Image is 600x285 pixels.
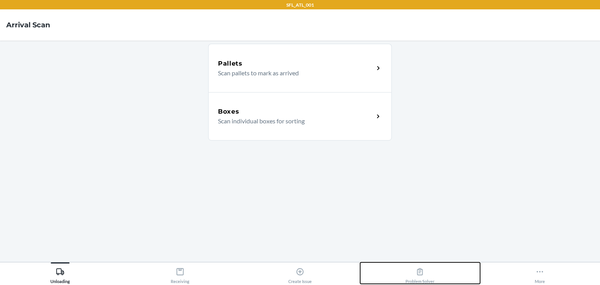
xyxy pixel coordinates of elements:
a: BoxesScan individual boxes for sorting [208,92,392,141]
h4: Arrival Scan [6,20,50,30]
button: Problem Solver [360,262,480,284]
p: Scan individual boxes for sorting [218,116,368,126]
p: SFL_ATL_001 [286,2,314,9]
a: PalletsScan pallets to mark as arrived [208,44,392,92]
h5: Pallets [218,59,243,68]
div: More [535,264,545,284]
button: Receiving [120,262,240,284]
button: Create Issue [240,262,360,284]
h5: Boxes [218,107,239,116]
p: Scan pallets to mark as arrived [218,68,368,78]
div: Create Issue [288,264,312,284]
div: Receiving [171,264,189,284]
div: Problem Solver [405,264,434,284]
div: Unloading [50,264,70,284]
button: More [480,262,600,284]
